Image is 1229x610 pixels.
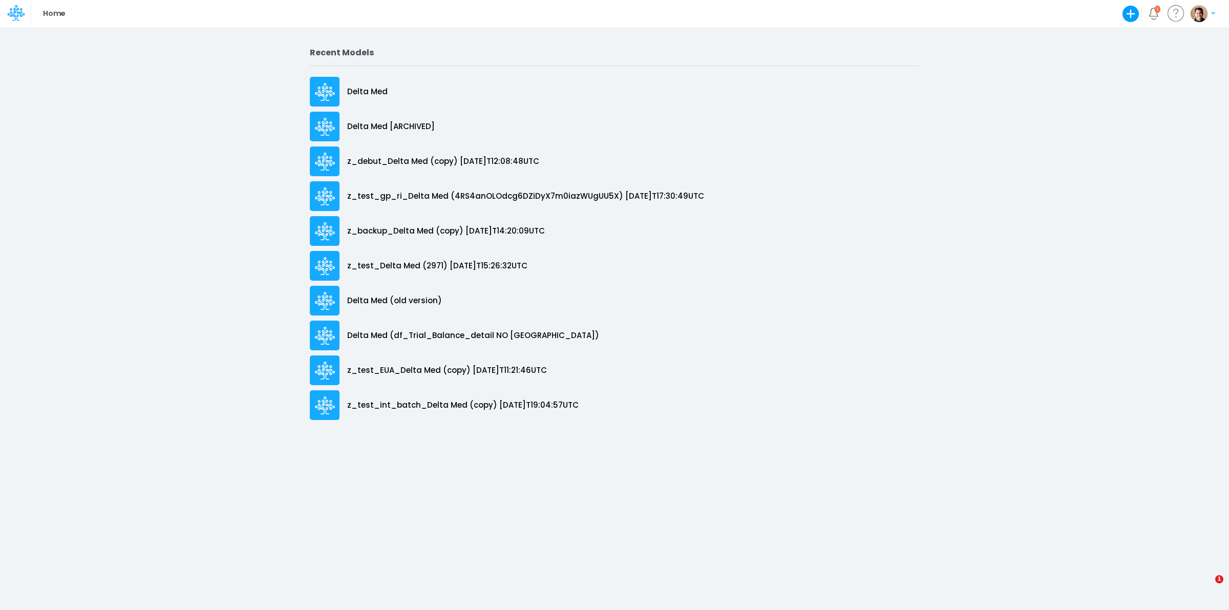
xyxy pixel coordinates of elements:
[347,365,547,376] p: z_test_EUA_Delta Med (copy) [DATE]T11:21:46UTC
[310,74,920,109] a: Delta Med
[347,260,527,272] p: z_test_Delta Med (2971) [DATE]T15:26:32UTC
[310,48,920,57] h2: Recent Models
[310,353,920,388] a: z_test_EUA_Delta Med (copy) [DATE]T11:21:46UTC
[43,8,65,19] p: Home
[1215,575,1223,583] span: 1
[310,318,920,353] a: Delta Med (df_Trial_Balance_detail NO [GEOGRAPHIC_DATA])
[310,388,920,423] a: z_test_int_batch_Delta Med (copy) [DATE]T19:04:57UTC
[310,144,920,179] a: z_debut_Delta Med (copy) [DATE]T12:08:48UTC
[347,225,545,237] p: z_backup_Delta Med (copy) [DATE]T14:20:09UTC
[347,86,388,98] p: Delta Med
[1194,575,1219,600] iframe: Intercom live chat
[347,191,704,202] p: z_test_gp_ri_Delta Med (4RS4anOLOdcg6DZiDyX7m0iazWUgUU5X) [DATE]T17:30:49UTC
[310,248,920,283] a: z_test_Delta Med (2971) [DATE]T15:26:32UTC
[347,156,539,167] p: z_debut_Delta Med (copy) [DATE]T12:08:48UTC
[347,295,442,307] p: Delta Med (old version)
[347,121,435,133] p: Delta Med [ARCHIVED]
[310,179,920,214] a: z_test_gp_ri_Delta Med (4RS4anOLOdcg6DZiDyX7m0iazWUgUU5X) [DATE]T17:30:49UTC
[310,283,920,318] a: Delta Med (old version)
[1156,7,1158,11] div: 1 unread items
[347,399,579,411] p: z_test_int_batch_Delta Med (copy) [DATE]T19:04:57UTC
[347,330,599,342] p: Delta Med (df_Trial_Balance_detail NO [GEOGRAPHIC_DATA])
[1148,8,1159,19] a: Notifications
[310,214,920,248] a: z_backup_Delta Med (copy) [DATE]T14:20:09UTC
[310,109,920,144] a: Delta Med [ARCHIVED]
